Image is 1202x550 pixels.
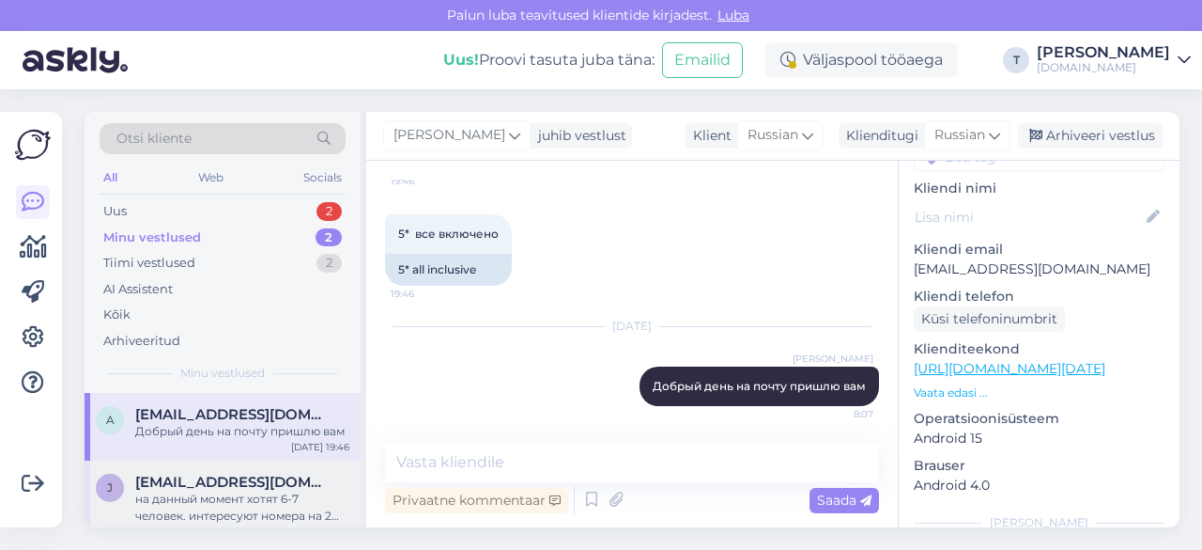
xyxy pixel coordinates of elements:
span: Добрый день на почту пришлю вам [653,379,866,393]
div: All [100,165,121,190]
div: Kõik [103,306,131,324]
img: Askly Logo [15,127,51,163]
span: j [107,480,113,495]
div: Arhiveeritud [103,332,180,351]
div: Klient [686,126,732,146]
p: Operatsioonisüsteem [914,409,1164,429]
div: [DATE] 16:42 [291,525,349,539]
div: Minu vestlused [103,228,201,247]
div: Privaatne kommentaar [385,488,568,513]
div: 2 [316,228,342,247]
span: Luba [712,7,755,24]
div: Добрый день на почту пришлю вам [135,423,349,440]
div: 5* all inclusive [385,254,512,286]
div: [PERSON_NAME] [1037,45,1170,60]
p: Android 4.0 [914,476,1164,495]
span: Otsi kliente [116,129,192,149]
p: Kliendi email [914,240,1164,259]
span: Russian [934,125,985,146]
div: AI Assistent [103,280,173,299]
div: T [1003,47,1029,73]
button: Emailid [662,42,743,78]
p: [EMAIL_ADDRESS][DOMAIN_NAME] [914,259,1164,279]
div: Arhiveeri vestlus [1018,123,1163,149]
p: Android 15 [914,429,1164,448]
div: [DATE] 19:46 [291,440,349,454]
span: 8:07 [803,407,873,421]
span: 5* все включено [398,227,499,241]
p: Kliendi nimi [914,179,1164,198]
div: 2 [316,202,342,221]
span: [PERSON_NAME] [793,352,873,366]
span: Minu vestlused [180,365,265,382]
input: Lisa nimi [915,207,1143,228]
div: Uus [103,202,127,221]
a: [PERSON_NAME][DOMAIN_NAME] [1037,45,1191,75]
div: на данный момент хотят 6-7 человек. интересуют номера на 2 взр и на 1 взр [135,491,349,525]
div: 2 [316,254,342,273]
b: Uus! [443,51,479,69]
span: jurik1978@mail.ru [135,474,331,491]
div: Socials [300,165,346,190]
div: Väljaspool tööaega [765,43,958,77]
div: Web [194,165,227,190]
div: Küsi telefoninumbrit [914,306,1065,332]
span: a [106,413,115,427]
p: Brauser [914,456,1164,476]
span: Saada [817,492,871,509]
span: [PERSON_NAME] [393,125,505,146]
div: Proovi tasuta juba täna: [443,49,655,71]
p: Vaata edasi ... [914,385,1164,401]
div: [DATE] [385,318,879,335]
div: Tiimi vestlused [103,254,195,273]
span: 19:46 [391,287,461,301]
span: Russian [747,125,798,146]
p: Klienditeekond [914,339,1164,359]
p: Kliendi telefon [914,287,1164,306]
div: Klienditugi [839,126,918,146]
div: [DOMAIN_NAME] [1037,60,1170,75]
div: [PERSON_NAME] [914,514,1164,531]
a: [URL][DOMAIN_NAME][DATE] [914,360,1105,377]
div: juhib vestlust [531,126,626,146]
span: alizopa@gmail.com [135,406,331,423]
span: 19:46 [391,174,461,188]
